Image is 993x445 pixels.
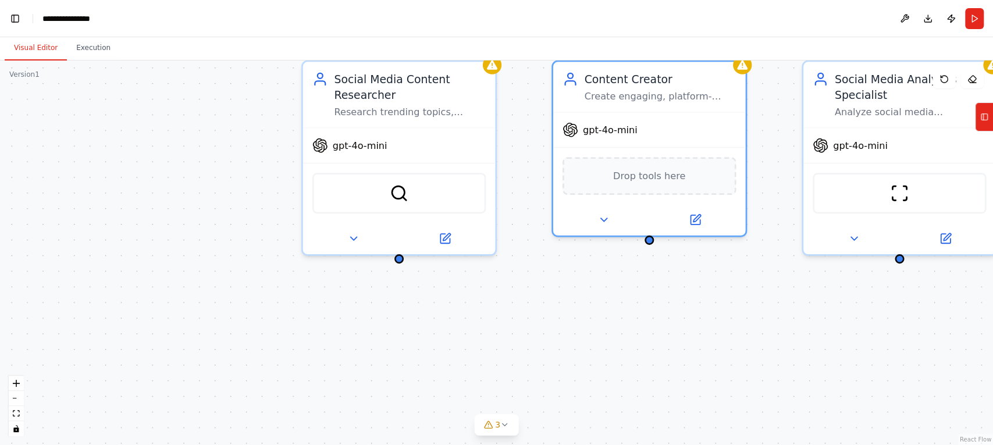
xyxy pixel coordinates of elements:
[67,36,120,60] button: Execution
[401,229,489,248] button: Open in side panel
[495,419,500,430] span: 3
[333,139,387,152] span: gpt-4o-mini
[960,436,991,443] a: React Flow attribution
[833,139,888,152] span: gpt-4o-mini
[835,71,987,102] div: Social Media Analytics Specialist
[9,406,24,421] button: fit view
[334,71,486,102] div: Social Media Content Researcher
[9,376,24,436] div: React Flow controls
[9,376,24,391] button: zoom in
[390,184,408,202] img: SerperDevTool
[583,123,638,136] span: gpt-4o-mini
[901,229,990,248] button: Open in side panel
[651,211,739,229] button: Open in side panel
[585,90,736,103] div: Create engaging, platform-specific social media content including captions, posts, and content id...
[613,168,685,184] span: Drop tools here
[890,184,909,202] img: ScrapeWebsiteTool
[585,71,736,87] div: Content Creator
[835,106,987,119] div: Analyze social media performance metrics, track engagement patterns, and identify optimal posting...
[301,60,497,256] div: Social Media Content ResearcherResearch trending topics, hashtags, and viral content patterns in ...
[9,70,40,79] div: Version 1
[334,106,486,119] div: Research trending topics, hashtags, and viral content patterns in {industry} to identify content ...
[9,421,24,436] button: toggle interactivity
[474,414,519,436] button: 3
[7,10,23,27] button: Hide left sidebar
[42,13,102,24] nav: breadcrumb
[551,60,747,237] div: Content CreatorCreate engaging, platform-specific social media content including captions, posts,...
[5,36,67,60] button: Visual Editor
[9,391,24,406] button: zoom out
